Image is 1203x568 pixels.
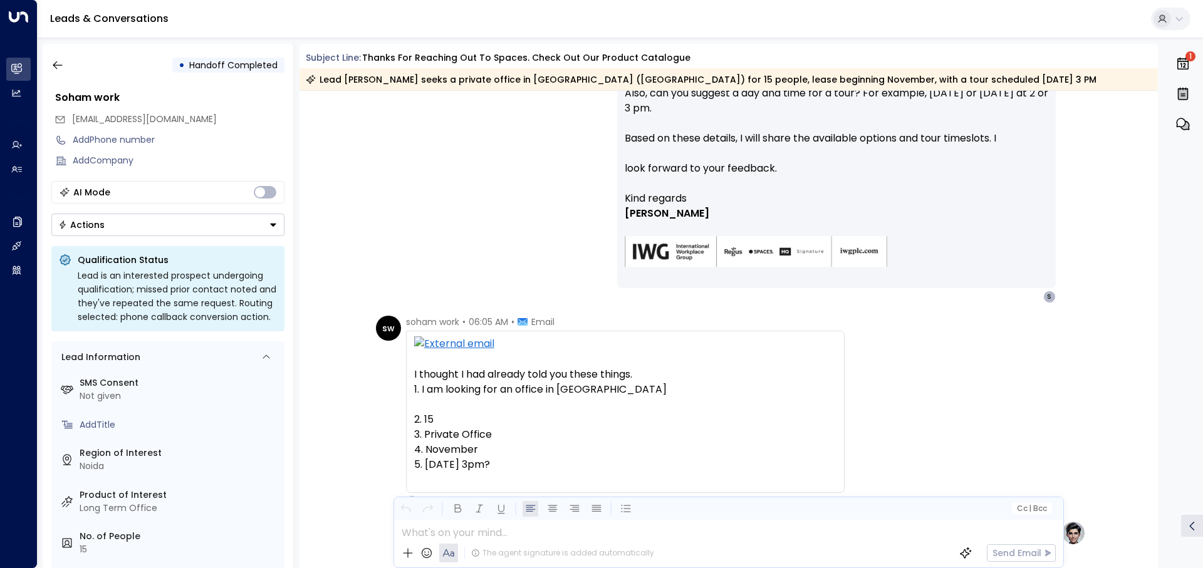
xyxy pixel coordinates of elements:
div: Signature [625,191,1048,283]
font: S [1047,292,1051,301]
font: soham work [406,316,459,328]
div: Not given [80,390,279,403]
font: 3. Private Office [414,427,492,441]
div: AddCompany [73,154,284,167]
div: Lead [PERSON_NAME] seeks a private office in [GEOGRAPHIC_DATA] ([GEOGRAPHIC_DATA]) for 15 people,... [306,73,1096,86]
span: Handoff Completed [189,59,278,71]
span: Subject Line: [306,51,361,64]
div: Long Term Office [80,502,279,515]
font: Also, can you suggest a day and time for a tour? For example, [DATE] or [DATE] at 2 or 3 pm. [625,86,1051,115]
img: External email [414,336,836,352]
font: 1. I am looking for an office in [GEOGRAPHIC_DATA] [414,382,667,396]
div: Actions [58,219,105,230]
span: [EMAIL_ADDRESS][DOMAIN_NAME] [72,113,217,125]
span: sohamworkss@gmail.com [72,113,217,126]
font: look forward to your feedback. [625,161,777,175]
span: Cc Bcc [1016,504,1046,513]
div: 15 [80,543,279,556]
div: Lead is an interested prospect undergoing qualification; missed prior contact noted and they've r... [78,269,277,324]
img: profile-logo.png [1061,520,1086,545]
button: Redo [420,501,435,517]
a: Leads & Conversations [50,11,169,26]
button: Cc|Bcc [1011,503,1051,515]
label: Region of Interest [80,447,279,460]
div: 4. November [414,442,836,457]
div: Button group with a nested menu [51,214,284,236]
button: Undo [398,501,414,517]
label: No. of People [80,530,279,543]
font: Kind regards [625,191,687,205]
img: AIorK4zU2Kz5WUNqa9ifSKC9jFH1hjwenjvh85X70KBOPduETvkeZu4OqG8oPuqbwvp3xfXcMQJCRtwYb-SG [625,236,888,268]
div: AddPhone number [73,133,284,147]
div: 2. 15 [414,412,836,427]
label: SMS Consent [80,376,279,390]
div: AddTitle [80,418,279,431]
font: [PERSON_NAME] [625,206,709,220]
font: sw [382,322,395,334]
button: Actions [51,214,284,236]
span: 1 [1185,51,1195,61]
font: • [511,316,514,328]
div: Lead Information [57,351,140,364]
div: The agent signature is added automatically [471,547,654,559]
span: 06:05 AM [469,316,508,328]
font: I thought I had already told you these things. [414,367,632,381]
font: • [462,316,466,328]
font: Based on these details, I will share the available options and tour timeslots. I [625,131,996,145]
div: • [179,54,185,76]
div: Soham work [55,90,284,105]
button: 1 [1172,50,1194,78]
font: 5. [DATE] 3pm? [414,457,490,472]
p: Qualification Status [78,254,277,266]
div: Noida [80,460,279,473]
span: | [1029,504,1031,513]
font: Email [531,316,555,328]
font: AI Mode [73,186,110,199]
label: Product of Interest [80,488,279,502]
div: Thanks for reaching out to Spaces. Check out our product catalogue [362,51,690,65]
